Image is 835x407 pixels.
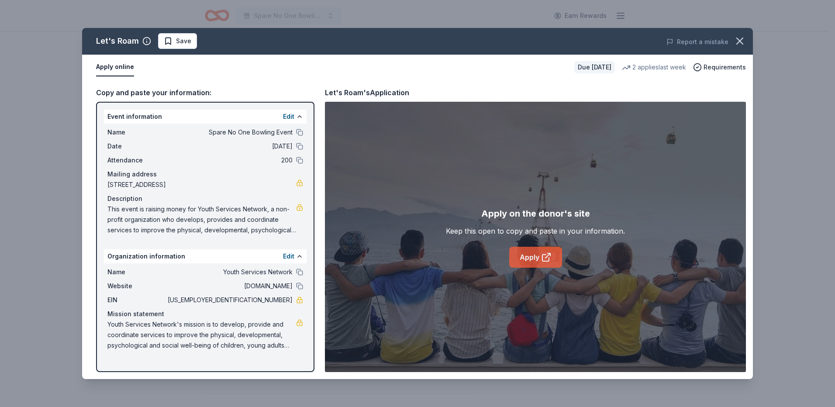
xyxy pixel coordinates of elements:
[446,226,625,236] div: Keep this open to copy and paste in your information.
[107,141,166,152] span: Date
[107,295,166,305] span: EIN
[158,33,197,49] button: Save
[166,295,293,305] span: [US_EMPLOYER_IDENTIFICATION_NUMBER]
[107,169,303,179] div: Mailing address
[283,251,294,262] button: Edit
[481,207,590,221] div: Apply on the donor's site
[96,34,139,48] div: Let's Roam
[704,62,746,72] span: Requirements
[107,319,296,351] span: Youth Services Network's mission is to develop, provide and coordinate services to improve the ph...
[107,309,303,319] div: Mission statement
[574,61,615,73] div: Due [DATE]
[107,127,166,138] span: Name
[622,62,686,72] div: 2 applies last week
[107,281,166,291] span: Website
[166,155,293,166] span: 200
[96,87,314,98] div: Copy and paste your information:
[107,267,166,277] span: Name
[107,204,296,235] span: This event is raising money for Youth Services Network, a non-profit organization who develops, p...
[176,36,191,46] span: Save
[283,111,294,122] button: Edit
[166,281,293,291] span: [DOMAIN_NAME]
[107,193,303,204] div: Description
[166,141,293,152] span: [DATE]
[107,179,296,190] span: [STREET_ADDRESS]
[107,155,166,166] span: Attendance
[104,110,307,124] div: Event information
[666,37,728,47] button: Report a mistake
[325,87,409,98] div: Let's Roam's Application
[693,62,746,72] button: Requirements
[509,247,562,268] a: Apply
[96,58,134,76] button: Apply online
[166,267,293,277] span: Youth Services Network
[166,127,293,138] span: Spare No One Bowling Event
[104,249,307,263] div: Organization information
